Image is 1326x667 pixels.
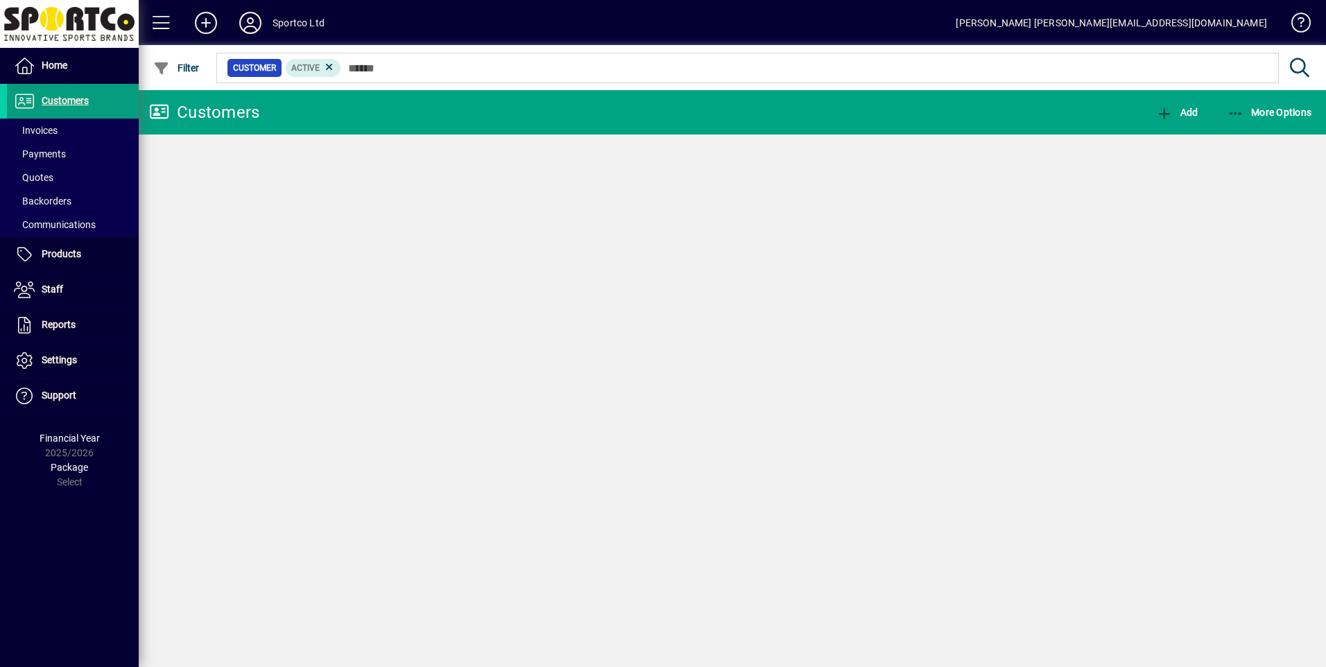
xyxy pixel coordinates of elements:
[14,172,53,183] span: Quotes
[1228,107,1312,118] span: More Options
[42,284,63,295] span: Staff
[1224,100,1316,125] button: More Options
[42,248,81,259] span: Products
[1281,3,1309,48] a: Knowledge Base
[7,119,139,142] a: Invoices
[150,55,203,80] button: Filter
[7,343,139,378] a: Settings
[7,379,139,413] a: Support
[7,49,139,83] a: Home
[42,354,77,365] span: Settings
[1153,100,1201,125] button: Add
[1156,107,1198,118] span: Add
[14,148,66,159] span: Payments
[42,60,67,71] span: Home
[7,272,139,307] a: Staff
[149,101,259,123] div: Customers
[286,59,341,77] mat-chip: Activation Status: Active
[956,12,1267,34] div: [PERSON_NAME] [PERSON_NAME][EMAIL_ADDRESS][DOMAIN_NAME]
[42,95,89,106] span: Customers
[291,63,320,73] span: Active
[42,319,76,330] span: Reports
[14,219,96,230] span: Communications
[273,12,325,34] div: Sportco Ltd
[7,142,139,166] a: Payments
[14,196,71,207] span: Backorders
[42,390,76,401] span: Support
[153,62,200,73] span: Filter
[7,189,139,213] a: Backorders
[233,61,276,75] span: Customer
[228,10,273,35] button: Profile
[51,462,88,473] span: Package
[40,433,100,444] span: Financial Year
[14,125,58,136] span: Invoices
[184,10,228,35] button: Add
[7,237,139,272] a: Products
[7,213,139,236] a: Communications
[7,166,139,189] a: Quotes
[7,308,139,343] a: Reports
